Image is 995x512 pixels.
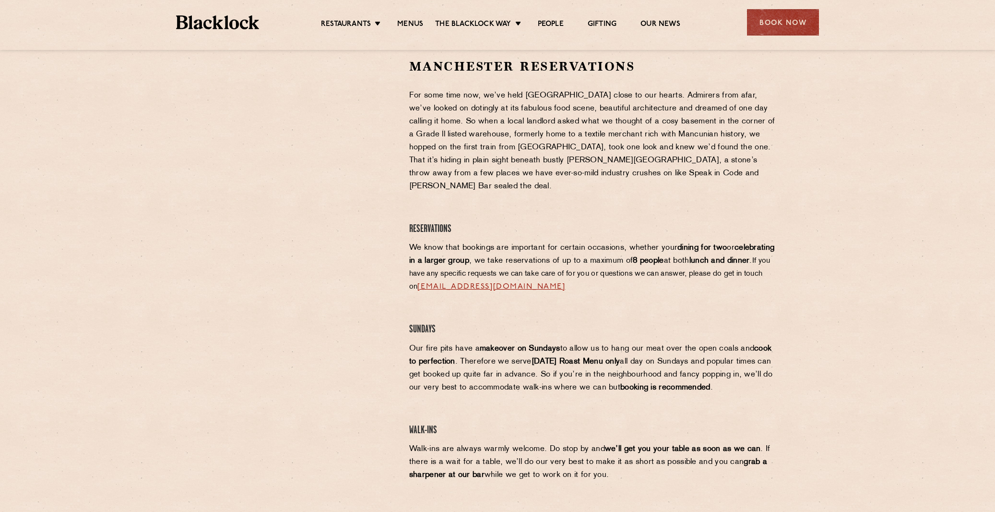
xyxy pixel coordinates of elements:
[409,458,767,479] strong: grab a sharpener at our bar
[409,443,777,482] p: Walk-ins are always warmly welcome. Do stop by and . If there is a wait for a table, we’ll do our...
[532,358,620,366] strong: [DATE] Roast Menu only
[409,342,777,394] p: Our fire pits have a to allow us to hang our meat over the open coals and . Therefore we serve al...
[747,9,819,36] div: Book Now
[409,257,770,291] span: If you have any specific requests we can take care of for you or questions we can answer, please ...
[409,242,777,293] p: We know that bookings are important for certain occasions, whether your or , we take reservations...
[409,424,777,437] h4: Walk-Ins
[409,58,777,75] h2: Manchester Reservations
[620,384,711,391] strong: booking is recommended
[397,20,423,30] a: Menus
[253,58,360,203] iframe: OpenTable make booking widget
[409,345,772,366] strong: cook to perfection
[605,445,761,453] strong: we’ll get you your table as soon as we can
[321,20,371,30] a: Restaurants
[633,257,663,265] strong: 8 people
[409,89,777,193] p: For some time now, we’ve held [GEOGRAPHIC_DATA] close to our hearts. Admirers from afar, we’ve lo...
[588,20,616,30] a: Gifting
[538,20,564,30] a: People
[677,244,727,252] strong: dining for two
[417,283,565,291] a: [EMAIL_ADDRESS][DOMAIN_NAME]
[689,257,750,265] strong: lunch and dinner
[640,20,680,30] a: Our News
[176,15,259,29] img: BL_Textured_Logo-footer-cropped.svg
[480,345,560,353] strong: makeover on Sundays
[409,323,777,336] h4: Sundays
[409,223,777,236] h4: Reservations
[435,20,511,30] a: The Blacklock Way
